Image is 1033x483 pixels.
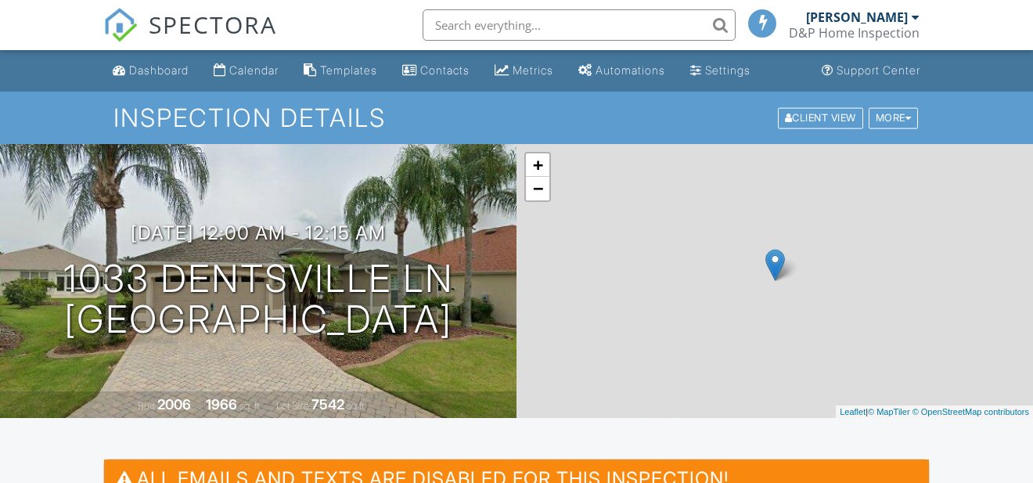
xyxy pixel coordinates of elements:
div: Metrics [513,63,553,77]
span: Built [138,400,155,412]
a: Metrics [488,56,560,85]
a: Client View [776,111,867,123]
span: SPECTORA [149,8,277,41]
a: Calendar [207,56,285,85]
h1: Inspection Details [113,104,920,132]
div: More [869,107,919,128]
h3: [DATE] 12:00 am - 12:15 am [131,222,386,243]
div: Templates [320,63,377,77]
div: Support Center [837,63,920,77]
h1: 1033 Dentsville Ln [GEOGRAPHIC_DATA] [63,258,454,341]
div: Client View [778,107,863,128]
div: 2006 [157,396,191,413]
div: Dashboard [129,63,189,77]
a: Settings [684,56,757,85]
div: Automations [596,63,665,77]
span: sq. ft. [239,400,261,412]
span: sq.ft. [347,400,366,412]
div: Settings [705,63,750,77]
a: © OpenStreetMap contributors [912,407,1029,416]
a: SPECTORA [103,21,277,54]
span: Lot Size [276,400,309,412]
a: Zoom in [526,153,549,177]
a: Templates [297,56,383,85]
a: Contacts [396,56,476,85]
a: Dashboard [106,56,195,85]
input: Search everything... [423,9,736,41]
div: Contacts [420,63,470,77]
div: 7542 [311,396,344,413]
a: Zoom out [526,177,549,200]
img: The Best Home Inspection Software - Spectora [103,8,138,42]
a: © MapTiler [868,407,910,416]
a: Automations (Basic) [572,56,671,85]
div: D&P Home Inspection [789,25,920,41]
div: 1966 [206,396,237,413]
div: Calendar [229,63,279,77]
div: [PERSON_NAME] [806,9,908,25]
a: Leaflet [840,407,866,416]
a: Support Center [815,56,927,85]
div: | [836,406,1033,419]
